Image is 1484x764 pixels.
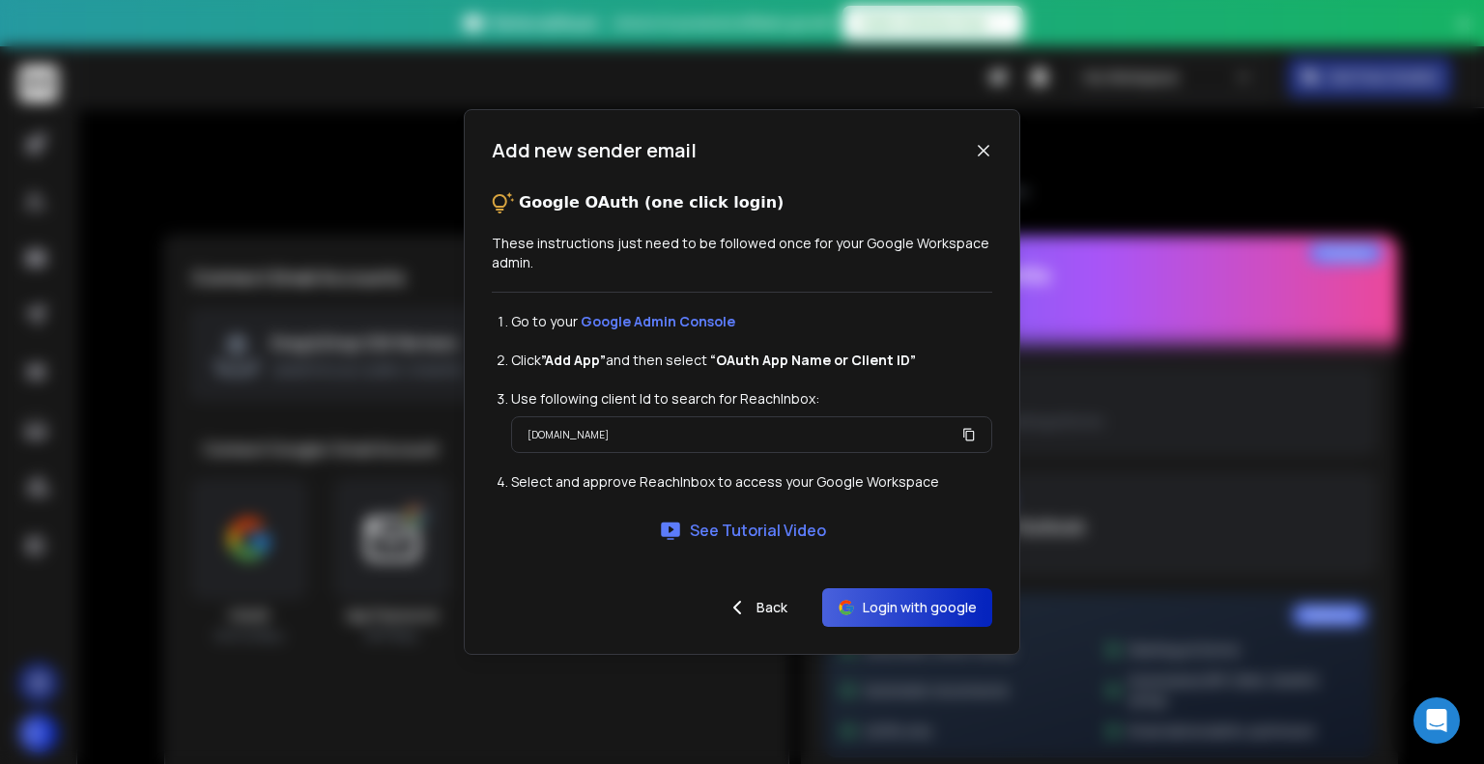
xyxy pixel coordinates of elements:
p: [DOMAIN_NAME] [528,425,609,444]
li: Click and then select [511,351,992,370]
a: Google Admin Console [581,312,735,330]
li: Go to your [511,312,992,331]
button: Back [710,588,803,627]
img: tips [492,191,515,214]
h1: Add new sender email [492,137,697,164]
li: Use following client Id to search for ReachInbox: [511,389,992,409]
button: Login with google [822,588,992,627]
p: Google OAuth (one click login) [519,191,784,214]
div: Open Intercom Messenger [1413,697,1460,744]
li: Select and approve ReachInbox to access your Google Workspace [511,472,992,492]
a: See Tutorial Video [659,519,826,542]
strong: “OAuth App Name or Client ID” [710,351,916,369]
strong: ”Add App” [541,351,606,369]
p: These instructions just need to be followed once for your Google Workspace admin. [492,234,992,272]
